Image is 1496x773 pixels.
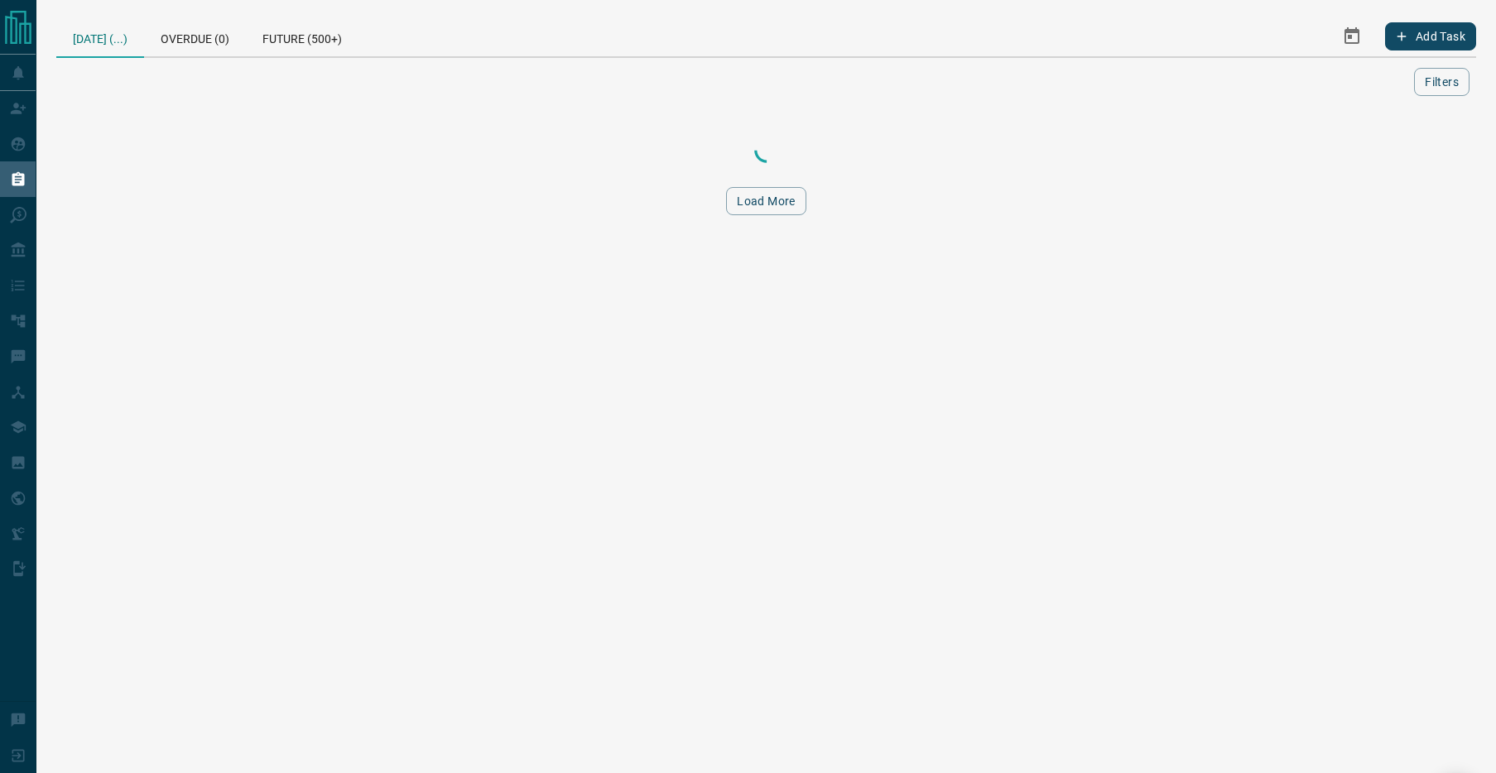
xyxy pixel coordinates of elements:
button: Select Date Range [1332,17,1372,56]
button: Load More [726,187,806,215]
div: [DATE] (...) [56,17,144,58]
div: Loading [684,134,849,167]
div: Overdue (0) [144,17,246,56]
button: Add Task [1385,22,1476,50]
button: Filters [1414,68,1470,96]
div: Future (500+) [246,17,358,56]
